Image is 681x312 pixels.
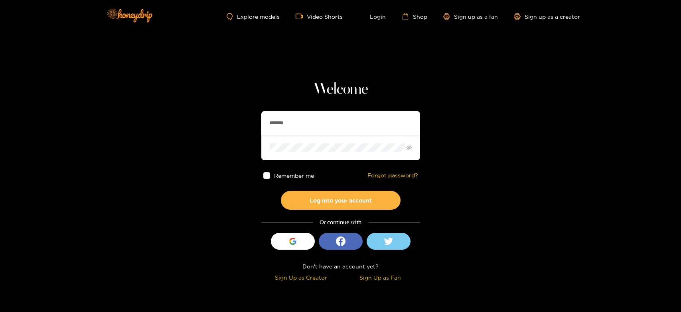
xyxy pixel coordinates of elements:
[296,13,343,20] a: Video Shorts
[227,13,279,20] a: Explore models
[443,13,498,20] a: Sign up as a fan
[261,218,420,227] div: Or continue with
[367,172,418,179] a: Forgot password?
[407,145,412,150] span: eye-invisible
[359,13,386,20] a: Login
[402,13,427,20] a: Shop
[274,173,314,179] span: Remember me
[296,13,307,20] span: video-camera
[263,273,339,282] div: Sign Up as Creator
[261,80,420,99] h1: Welcome
[514,13,580,20] a: Sign up as a creator
[261,262,420,271] div: Don't have an account yet?
[281,191,401,210] button: Log into your account
[343,273,418,282] div: Sign Up as Fan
